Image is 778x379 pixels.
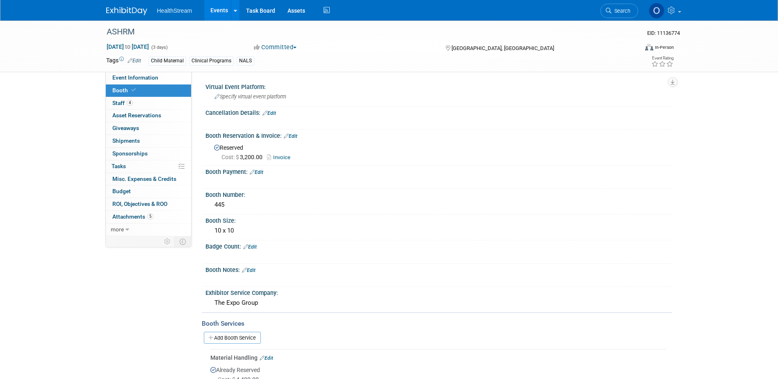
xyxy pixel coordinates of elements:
a: Tasks [106,160,191,173]
div: In-Person [655,44,674,50]
div: Event Format [590,43,674,55]
span: Giveaways [112,125,139,131]
span: Event Information [112,74,158,81]
a: Booth [106,84,191,97]
a: Event Information [106,72,191,84]
span: Event ID: 11136774 [647,30,680,36]
a: Giveaways [106,122,191,135]
span: [GEOGRAPHIC_DATA], [GEOGRAPHIC_DATA] [452,45,554,51]
span: more [111,226,124,233]
img: Format-Inperson.png [645,44,653,50]
span: Asset Reservations [112,112,161,119]
div: Virtual Event Platform: [205,81,672,91]
img: Olivia Christopher [649,3,664,18]
div: Booth Number: [205,189,672,199]
span: Shipments [112,137,140,144]
a: Add Booth Service [204,332,261,344]
a: Budget [106,185,191,198]
a: Edit [260,355,273,361]
img: ExhibitDay [106,7,147,15]
a: Attachments5 [106,211,191,223]
span: 5 [147,213,153,219]
a: more [106,224,191,236]
div: Exhibitor Service Company: [205,287,672,297]
div: 445 [212,199,666,211]
div: Booth Payment: [205,166,672,176]
div: Badge Count: [205,240,672,251]
span: Budget [112,188,131,194]
span: HealthStream [157,7,192,14]
div: Cancellation Details: [205,107,672,117]
a: Invoice [267,154,294,160]
a: Edit [128,58,141,64]
div: Child Maternal [148,57,186,65]
td: Toggle Event Tabs [174,236,191,247]
div: Booth Services [202,319,672,328]
span: (3 days) [151,45,168,50]
a: Misc. Expenses & Credits [106,173,191,185]
span: 3,200.00 [221,154,266,160]
span: [DATE] [DATE] [106,43,149,50]
div: The Expo Group [212,297,666,309]
a: Shipments [106,135,191,147]
div: Material Handling [210,354,666,362]
a: Search [600,4,638,18]
span: ROI, Objectives & ROO [112,201,167,207]
div: Booth Reservation & Invoice: [205,130,672,140]
span: Staff [112,100,133,106]
div: Reserved [212,142,666,162]
div: ASHRM [104,25,626,39]
span: Attachments [112,213,153,220]
span: Sponsorships [112,150,148,157]
div: 10 x 10 [212,224,666,237]
div: NALS [237,57,254,65]
i: Booth reservation complete [132,88,136,92]
a: Edit [250,169,263,175]
div: Clinical Programs [189,57,234,65]
span: Cost: $ [221,154,240,160]
span: Specify virtual event platform [214,94,286,100]
span: Tasks [112,163,126,169]
td: Tags [106,56,141,66]
a: Sponsorships [106,148,191,160]
div: Booth Size: [205,215,672,225]
span: Misc. Expenses & Credits [112,176,176,182]
a: ROI, Objectives & ROO [106,198,191,210]
td: Personalize Event Tab Strip [160,236,175,247]
span: 4 [127,100,133,106]
a: Edit [284,133,297,139]
span: to [124,43,132,50]
a: Edit [243,244,257,250]
button: Committed [251,43,300,52]
span: Booth [112,87,137,94]
a: Edit [242,267,256,273]
div: Booth Notes: [205,264,672,274]
span: Search [611,8,630,14]
a: Edit [262,110,276,116]
a: Asset Reservations [106,110,191,122]
a: Staff4 [106,97,191,110]
div: Event Rating [651,56,673,60]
